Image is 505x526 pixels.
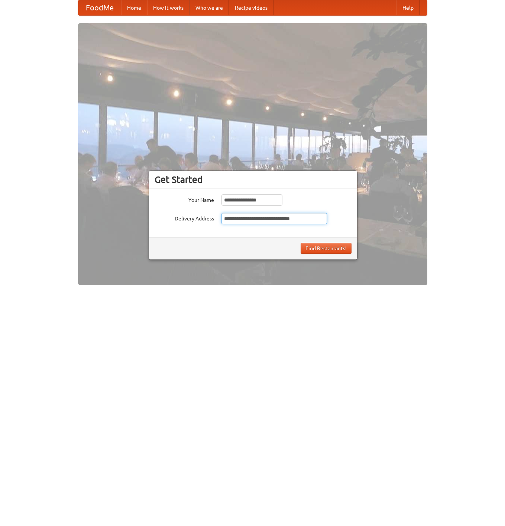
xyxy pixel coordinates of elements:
a: Home [121,0,147,15]
a: Recipe videos [229,0,273,15]
h3: Get Started [155,174,352,185]
label: Your Name [155,194,214,204]
button: Find Restaurants! [301,243,352,254]
a: How it works [147,0,190,15]
a: Who we are [190,0,229,15]
a: FoodMe [78,0,121,15]
a: Help [396,0,420,15]
label: Delivery Address [155,213,214,222]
